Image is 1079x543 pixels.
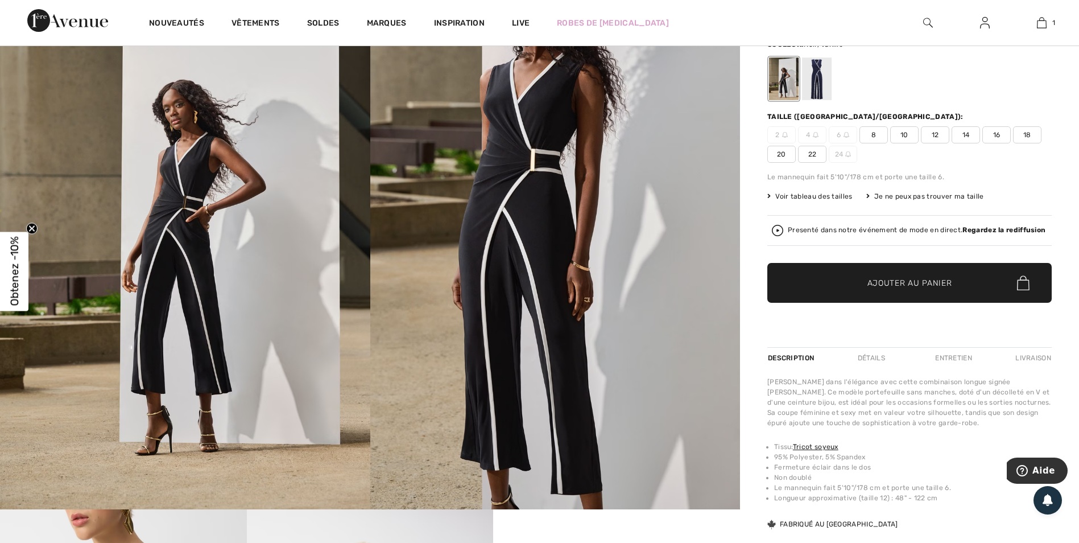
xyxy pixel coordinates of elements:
img: recherche [923,16,933,30]
img: Mon panier [1037,16,1047,30]
div: Fabriqué au [GEOGRAPHIC_DATA] [767,519,898,529]
span: 2 [767,126,796,143]
img: ring-m.svg [813,132,818,138]
button: Ajouter au panier [767,263,1052,303]
img: ring-m.svg [782,132,788,138]
span: 1 [1052,18,1055,28]
span: 10 [890,126,919,143]
strong: Regardez la rediffusion [962,226,1045,234]
a: 1 [1014,16,1069,30]
li: Non doublé [774,472,1052,483]
div: Presenté dans notre événement de mode en direct. [788,227,1045,234]
div: Détails [848,348,895,368]
div: Entretien [925,348,982,368]
span: 8 [859,126,888,143]
span: 14 [952,126,980,143]
img: Regardez la rediffusion [772,225,783,236]
a: Live [512,17,530,29]
span: Obtenez -10% [8,237,21,306]
span: 20 [767,146,796,163]
div: Bleu Minuit/Vanille [802,57,832,100]
a: Robes de [MEDICAL_DATA] [557,17,669,29]
div: Je ne peux pas trouver ma taille [866,191,984,201]
span: 12 [921,126,949,143]
span: 4 [798,126,826,143]
span: 24 [829,146,857,163]
div: Taille ([GEOGRAPHIC_DATA]/[GEOGRAPHIC_DATA]): [767,112,966,122]
iframe: Ouvre un widget dans lequel vous pouvez trouver plus d’informations [1007,458,1068,486]
span: Voir tableau des tailles [767,191,853,201]
li: Le mannequin fait 5'10"/178 cm et porte une taille 6. [774,483,1052,493]
span: Ajouter au panier [867,277,952,289]
div: Le mannequin fait 5'10"/178 cm et porte une taille 6. [767,172,1052,182]
li: 95% Polyester, 5% Spandex [774,452,1052,462]
span: 6 [829,126,857,143]
a: Nouveautés [149,18,204,30]
span: 22 [798,146,826,163]
img: ring-m.svg [845,151,851,157]
img: 1ère Avenue [27,9,108,32]
span: Inspiration [434,18,485,30]
img: ring-m.svg [844,132,849,138]
a: Tricot soyeux [793,443,838,451]
a: Vêtements [231,18,280,30]
li: Tissu: [774,442,1052,452]
div: Description [767,348,817,368]
img: Bag.svg [1017,275,1030,290]
a: Se connecter [971,16,999,30]
div: [PERSON_NAME] dans l'élégance avec cette combinaison longue signée [PERSON_NAME]. Ce modèle porte... [767,377,1052,428]
span: 18 [1013,126,1041,143]
li: Longueur approximative (taille 12) : 48" - 122 cm [774,493,1052,503]
div: Noir/Vanille [769,57,799,100]
span: 16 [982,126,1011,143]
div: Livraison [1012,348,1052,368]
a: Marques [367,18,407,30]
img: Mes infos [980,16,990,30]
a: Soldes [307,18,340,30]
li: Fermeture éclair dans le dos [774,462,1052,472]
button: Close teaser [26,223,38,235]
